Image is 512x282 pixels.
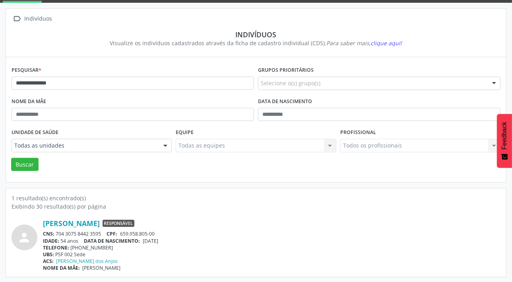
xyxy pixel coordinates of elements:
span: 659.958.805-00 [120,230,155,237]
div: 1 resultado(s) encontrado(s) [12,194,500,202]
span: Feedback [501,122,508,150]
span: DATA DE NASCIMENTO: [84,238,140,244]
i:  [12,13,23,25]
a:  Indivíduos [12,13,54,25]
span: Responsável [103,220,134,227]
span: [PERSON_NAME] [83,265,121,271]
button: Buscar [11,158,39,171]
label: Unidade de saúde [12,127,58,139]
div: 704 3075 8442 3595 [43,230,500,237]
i: Para saber mais, [327,39,402,47]
span: IDADE: [43,238,59,244]
label: Data de nascimento [258,96,312,108]
button: Feedback - Mostrar pesquisa [497,114,512,168]
label: Grupos prioritários [258,64,314,77]
a: [PERSON_NAME] [43,219,100,228]
i: person [17,230,32,245]
span: clique aqui! [371,39,402,47]
div: Indivíduos [17,30,495,39]
label: Profissional [340,127,376,139]
span: UBS: [43,251,54,258]
label: Nome da mãe [12,96,46,108]
div: 54 anos [43,238,500,244]
a: [PERSON_NAME] dos Anjos [56,258,118,265]
span: [DATE] [143,238,158,244]
div: PSF 002 Sede [43,251,500,258]
label: Pesquisar [12,64,41,77]
span: Selecione o(s) grupo(s) [261,79,320,87]
span: Todas as unidades [14,142,155,150]
span: NOME DA MÃE: [43,265,80,271]
span: TELEFONE: [43,244,69,251]
label: Equipe [176,127,194,139]
span: ACS: [43,258,54,265]
div: [PHONE_NUMBER] [43,244,500,251]
div: Exibindo 30 resultado(s) por página [12,202,500,211]
div: Indivíduos [23,13,54,25]
span: CNS: [43,230,54,237]
div: Visualize os indivíduos cadastrados através da ficha de cadastro individual (CDS). [17,39,495,47]
span: CPF: [107,230,118,237]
